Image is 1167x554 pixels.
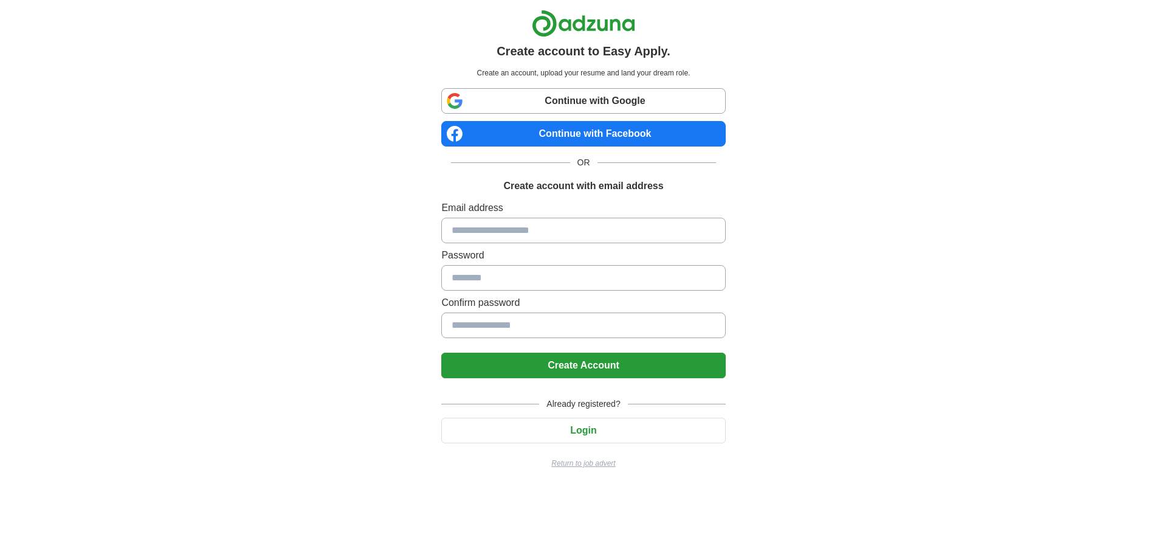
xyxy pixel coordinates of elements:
img: Adzuna logo [532,10,635,37]
button: Login [441,418,725,443]
a: Continue with Facebook [441,121,725,147]
span: Already registered? [539,398,627,410]
span: OR [570,156,597,169]
label: Password [441,248,725,263]
a: Login [441,425,725,435]
a: Return to job advert [441,458,725,469]
a: Continue with Google [441,88,725,114]
h1: Create account with email address [503,179,663,193]
p: Create an account, upload your resume and land your dream role. [444,68,723,78]
h1: Create account to Easy Apply. [497,42,670,60]
label: Confirm password [441,296,725,310]
button: Create Account [441,353,725,378]
label: Email address [441,201,725,215]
